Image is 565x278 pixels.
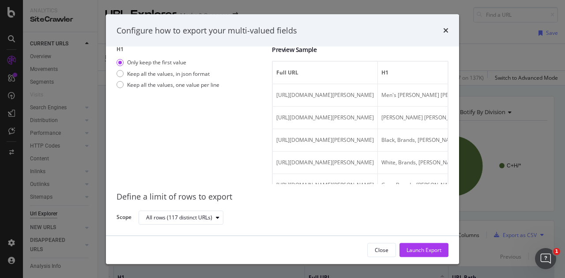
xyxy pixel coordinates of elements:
span: Calvin Klein [381,114,466,121]
div: Keep all the values, in json format [127,70,210,77]
span: https://www.marksandspencer.com/l/brands/calvin-klein/mens/fs5/grey [276,181,374,189]
button: Launch Export [399,243,448,257]
iframe: Intercom live chat [535,248,556,269]
div: Define a limit of rows to export [117,191,448,203]
div: Only keep the first value [127,59,186,66]
div: Keep all the values, one value per line [127,81,219,88]
span: Full URL [276,69,372,77]
div: Only keep the first value [117,59,219,66]
div: Preview Sample [272,45,448,54]
div: Close [375,246,388,253]
button: Close [367,243,396,257]
div: modal [106,14,459,264]
div: All rows (117 distinct URLs) [146,215,212,220]
label: H1 [117,45,265,53]
span: H1 [381,69,556,77]
div: Configure how to export your multi-valued fields [117,25,297,36]
div: times [443,25,448,36]
label: Scope [117,213,132,223]
span: https://www.marksandspencer.com/l/brands/calvin-klein [276,114,374,121]
span: https://www.marksandspencer.com/l/brands/calvin-klein/mens [276,91,374,99]
span: https://www.marksandspencer.com/l/brands/calvin-klein/mens/fs5/white [276,159,374,166]
div: Keep all the values, in json format [117,70,219,77]
span: https://www.marksandspencer.com/l/brands/calvin-klein/mens/fs5/black [276,136,374,144]
div: Launch Export [407,246,441,253]
span: Men's Calvin Klein [381,91,482,99]
button: All rows (117 distinct URLs) [139,210,223,224]
span: 1 [553,248,560,255]
span: Grey, Brands, Calvin Klein, Mens [381,181,517,189]
span: White, Brands, Calvin Klein, Mens [381,159,519,166]
span: Black, Brands, Calvin Klein, Mens [381,136,518,144]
